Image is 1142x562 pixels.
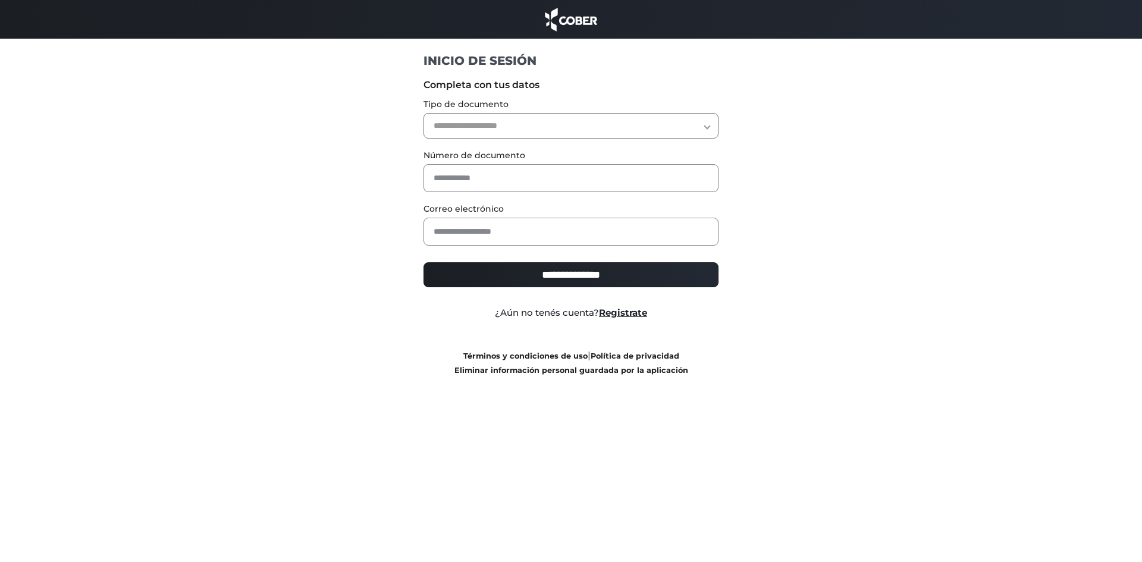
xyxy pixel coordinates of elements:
label: Completa con tus datos [423,78,719,92]
div: ¿Aún no tenés cuenta? [415,306,728,320]
a: Política de privacidad [591,351,679,360]
img: cober_marca.png [542,6,600,33]
a: Registrate [599,307,647,318]
label: Correo electrónico [423,203,719,215]
label: Número de documento [423,149,719,162]
h1: INICIO DE SESIÓN [423,53,719,68]
div: | [415,348,728,377]
a: Términos y condiciones de uso [463,351,588,360]
label: Tipo de documento [423,98,719,111]
a: Eliminar información personal guardada por la aplicación [454,366,688,375]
